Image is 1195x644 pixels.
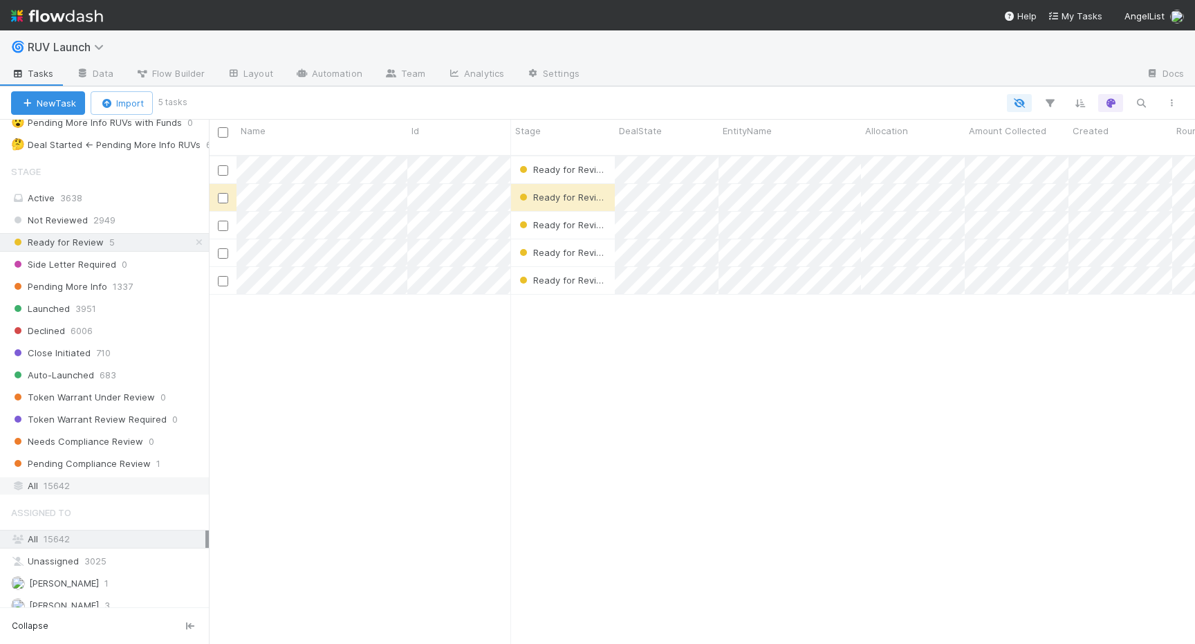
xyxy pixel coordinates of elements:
[723,124,772,138] span: EntityName
[11,66,54,80] span: Tasks
[91,91,153,115] button: Import
[172,411,178,428] span: 0
[11,300,70,318] span: Launched
[517,273,608,287] div: Ready for Review
[93,212,115,229] span: 2949
[65,64,124,86] a: Data
[11,344,91,362] span: Close Initiated
[11,278,107,295] span: Pending More Info
[11,598,25,612] img: avatar_3b634316-3333-4b71-9158-cd5ac1fcb182.png
[11,136,201,154] div: Deal Started <- Pending More Info RUVs
[11,433,143,450] span: Needs Compliance Review
[160,389,166,406] span: 0
[11,322,65,340] span: Declined
[104,597,110,614] span: 3
[29,600,99,611] span: [PERSON_NAME]
[11,4,103,28] img: logo-inverted-e16ddd16eac7371096b0.svg
[515,64,591,86] a: Settings
[124,64,216,86] a: Flow Builder
[1048,10,1102,21] span: My Tasks
[104,575,109,592] span: 1
[1003,9,1037,23] div: Help
[218,127,228,138] input: Toggle All Rows Selected
[11,389,155,406] span: Token Warrant Under Review
[373,64,436,86] a: Team
[100,367,116,384] span: 683
[436,64,515,86] a: Analytics
[411,124,419,138] span: Id
[11,41,25,53] span: 🌀
[1124,10,1165,21] span: AngelList
[136,66,205,80] span: Flow Builder
[11,256,116,273] span: Side Letter Required
[28,40,111,54] span: RUV Launch
[12,620,48,632] span: Collapse
[11,455,151,472] span: Pending Compliance Review
[75,300,96,318] span: 3951
[11,576,25,590] img: avatar_55035ea6-c43a-43cd-b0ad-a82770e0f712.png
[29,578,99,589] span: [PERSON_NAME]
[84,553,106,570] span: 3025
[11,553,205,570] div: Unassigned
[218,248,228,259] input: Toggle Row Selected
[865,124,908,138] span: Allocation
[206,136,225,154] span: 6
[216,64,284,86] a: Layout
[284,64,373,86] a: Automation
[517,163,608,176] div: Ready for Review
[517,218,608,232] div: Ready for Review
[1170,10,1184,24] img: avatar_15e6a745-65a2-4f19-9667-febcb12e2fc8.png
[71,322,93,340] span: 6006
[11,411,167,428] span: Token Warrant Review Required
[11,367,94,384] span: Auto-Launched
[241,124,266,138] span: Name
[1135,64,1195,86] a: Docs
[11,531,205,548] div: All
[11,212,88,229] span: Not Reviewed
[517,164,609,175] span: Ready for Review
[158,96,187,109] small: 5 tasks
[187,114,207,131] span: 0
[11,138,25,150] span: 🤔
[96,344,111,362] span: 710
[11,114,182,131] div: Pending More Info RUVs with Funds
[11,234,104,251] span: Ready for Review
[517,275,609,286] span: Ready for Review
[517,246,608,259] div: Ready for Review
[218,193,228,203] input: Toggle Row Selected
[517,247,609,258] span: Ready for Review
[1073,124,1109,138] span: Created
[218,276,228,286] input: Toggle Row Selected
[113,278,133,295] span: 1337
[218,165,228,176] input: Toggle Row Selected
[122,256,127,273] span: 0
[44,477,70,495] span: 15642
[11,158,41,185] span: Stage
[1048,9,1102,23] a: My Tasks
[517,219,609,230] span: Ready for Review
[11,477,205,495] div: All
[11,190,205,207] div: Active
[11,499,71,526] span: Assigned To
[517,192,609,203] span: Ready for Review
[156,455,160,472] span: 1
[11,91,85,115] button: NewTask
[11,116,25,128] span: 😮
[218,221,228,231] input: Toggle Row Selected
[517,190,608,204] div: Ready for Review
[44,533,70,544] span: 15642
[969,124,1046,138] span: Amount Collected
[109,234,115,251] span: 5
[60,192,82,203] span: 3638
[619,124,662,138] span: DealState
[149,433,154,450] span: 0
[515,124,541,138] span: Stage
